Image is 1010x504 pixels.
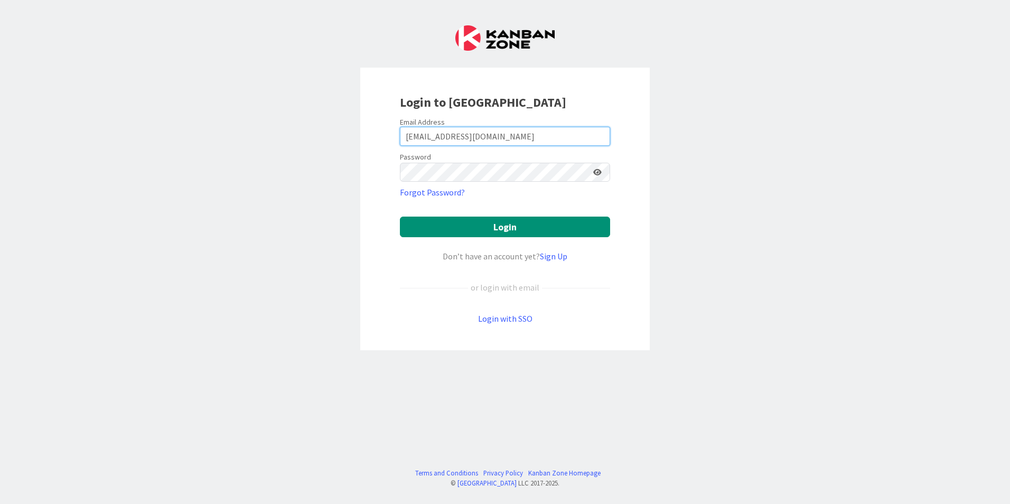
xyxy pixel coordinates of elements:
[540,251,567,262] a: Sign Up
[478,313,532,324] a: Login with SSO
[455,25,555,51] img: Kanban Zone
[415,468,478,478] a: Terms and Conditions
[400,152,431,163] label: Password
[528,468,601,478] a: Kanban Zone Homepage
[400,250,610,263] div: Don’t have an account yet?
[400,94,566,110] b: Login to [GEOGRAPHIC_DATA]
[483,468,523,478] a: Privacy Policy
[468,281,542,294] div: or login with email
[400,217,610,237] button: Login
[400,117,445,127] label: Email Address
[457,479,517,487] a: [GEOGRAPHIC_DATA]
[410,478,601,488] div: © LLC 2017- 2025 .
[400,186,465,199] a: Forgot Password?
